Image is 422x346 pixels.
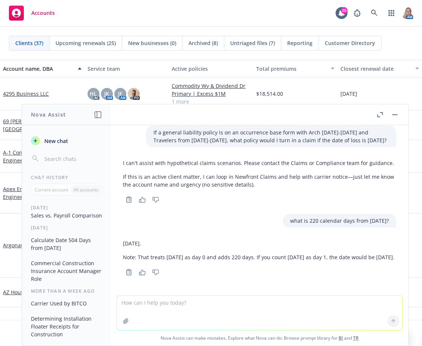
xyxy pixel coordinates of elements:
[325,39,375,47] span: Customer Directory
[104,90,109,98] span: JK
[114,330,405,346] span: Nova Assist can make mistakes. Explore what Nova can do: Browse prompt library for and
[230,39,275,47] span: Untriaged files (7)
[43,137,68,145] span: New chat
[3,288,60,296] a: AZ House of Touch Spa
[3,65,73,73] div: Account name, DBA
[188,39,218,47] span: Archived (8)
[28,257,105,285] button: Commercial Construction Insurance Account Manager Role
[337,60,422,77] button: Closest renewal date
[290,217,389,225] p: what is 220 calendar days from [DATE]?
[22,204,111,211] div: [DATE]
[88,65,166,73] div: Service team
[123,173,396,188] p: If this is an active client matter, I can loop in Newfront Claims and help with carrier notice—ju...
[22,174,111,181] div: Chat History
[153,128,389,144] p: If a general liability policy is on an occurrence base form with Arch [DATE]-[DATE] and Travelers...
[3,241,72,249] a: Argonaut Constructors, Inc.
[150,194,162,205] button: Thumbs down
[340,90,357,98] span: [DATE]
[3,149,82,164] a: A-1 Construction General Engineering, Inc.
[85,60,169,77] button: Service team
[126,196,132,203] svg: Copy to clipboard
[28,134,105,147] button: New chat
[253,60,338,77] button: Total premiums
[15,39,43,47] span: Clients (37)
[126,269,132,276] svg: Copy to clipboard
[22,288,111,294] div: More than a week ago
[401,7,413,19] img: photo
[169,60,253,77] button: Active policies
[31,10,55,16] span: Accounts
[353,335,359,341] a: TR
[3,185,82,201] a: Apex Environmental and Engineering, Inc.
[172,90,250,98] a: Primary | Excess $1M
[172,98,250,105] a: 1 more
[35,187,68,193] p: Current account
[128,88,140,100] img: photo
[384,6,399,20] a: Switch app
[73,187,98,193] p: All accounts
[3,90,49,98] a: 4295 Business LLC
[3,117,82,133] a: 69 [PERSON_NAME][GEOGRAPHIC_DATA], LLC
[28,234,105,254] button: Calculate Date 504 Days from [DATE]
[6,3,58,23] a: Accounts
[123,239,394,247] p: [DATE].
[28,297,105,310] button: Carrier Used by BITCO
[256,65,327,73] div: Total premiums
[172,82,250,90] a: Commodity Wy & Dividend Dr
[123,159,396,167] p: I can't assist with hypothetical claims scenarios. Please contact the Claims or Compliance team f...
[123,253,394,261] p: Note: That treats [DATE] as day 0 and adds 220 days. If you count [DATE] as day 1, the date would...
[367,6,382,20] a: Search
[128,39,176,47] span: New businesses (0)
[118,90,122,98] span: JF
[150,267,162,277] button: Thumbs down
[256,90,283,98] span: $18,514.00
[350,6,365,20] a: Report a Bug
[31,111,66,118] h1: Nova Assist
[340,65,411,73] div: Closest renewal date
[55,39,116,47] span: Upcoming renewals (25)
[28,209,105,222] button: Sales vs. Payroll Comparison
[341,6,348,13] div: 25
[43,153,102,164] input: Search chats
[339,335,343,341] a: BI
[90,90,97,98] span: HL
[28,312,105,340] button: Determining Installation Floater Receipts for Construction
[287,39,312,47] span: Reporting
[172,65,250,73] div: Active policies
[22,225,111,231] div: [DATE]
